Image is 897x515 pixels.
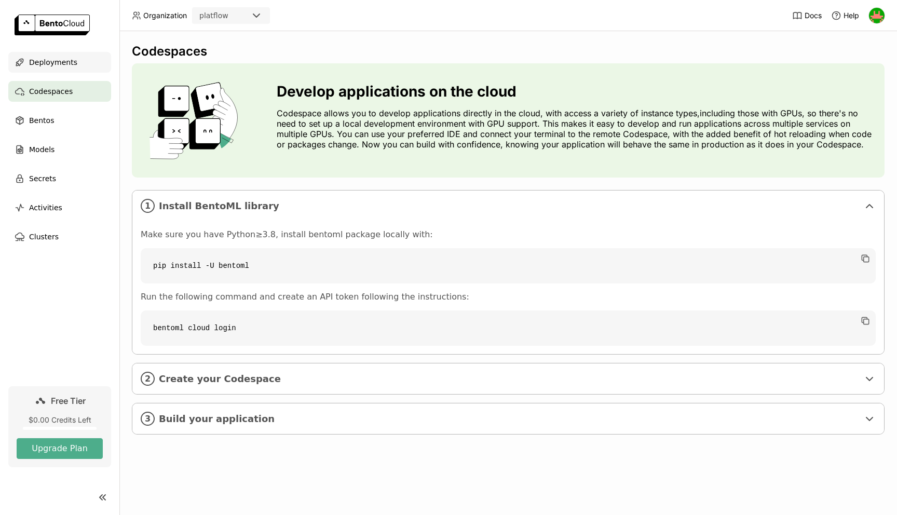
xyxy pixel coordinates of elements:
span: Install BentoML library [159,200,859,212]
a: Docs [792,10,822,21]
a: Secrets [8,168,111,189]
img: cover onboarding [140,82,252,159]
code: pip install -U bentoml [141,248,876,283]
span: Help [844,11,859,20]
a: Clusters [8,226,111,247]
span: Free Tier [51,396,86,406]
i: 3 [141,412,155,426]
img: logo [15,15,90,35]
a: Deployments [8,52,111,73]
span: Bentos [29,114,54,127]
i: 2 [141,372,155,386]
span: Codespaces [29,85,73,98]
a: Free Tier$0.00 Credits LeftUpgrade Plan [8,386,111,467]
a: Models [8,139,111,160]
span: Create your Codespace [159,373,859,385]
a: Activities [8,197,111,218]
img: You Zhou [869,8,885,23]
div: Help [831,10,859,21]
span: Build your application [159,413,859,425]
div: 1Install BentoML library [132,191,884,221]
span: Clusters [29,231,59,243]
p: Run the following command and create an API token following the instructions: [141,292,876,302]
i: 1 [141,199,155,213]
input: Selected platflow. [229,11,230,21]
p: Codespace allows you to develop applications directly in the cloud, with access a variety of inst... [277,108,876,150]
p: Make sure you have Python≥3.8, install bentoml package locally with: [141,229,876,240]
a: Bentos [8,110,111,131]
span: Secrets [29,172,56,185]
div: Codespaces [132,44,885,59]
h3: Develop applications on the cloud [277,83,876,100]
div: 2Create your Codespace [132,363,884,394]
button: Upgrade Plan [17,438,103,459]
span: Organization [143,11,187,20]
div: platflow [199,10,228,21]
span: Docs [805,11,822,20]
span: Deployments [29,56,77,69]
a: Codespaces [8,81,111,102]
span: Activities [29,201,62,214]
code: bentoml cloud login [141,310,876,346]
span: Models [29,143,55,156]
div: $0.00 Credits Left [17,415,103,425]
div: 3Build your application [132,403,884,434]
